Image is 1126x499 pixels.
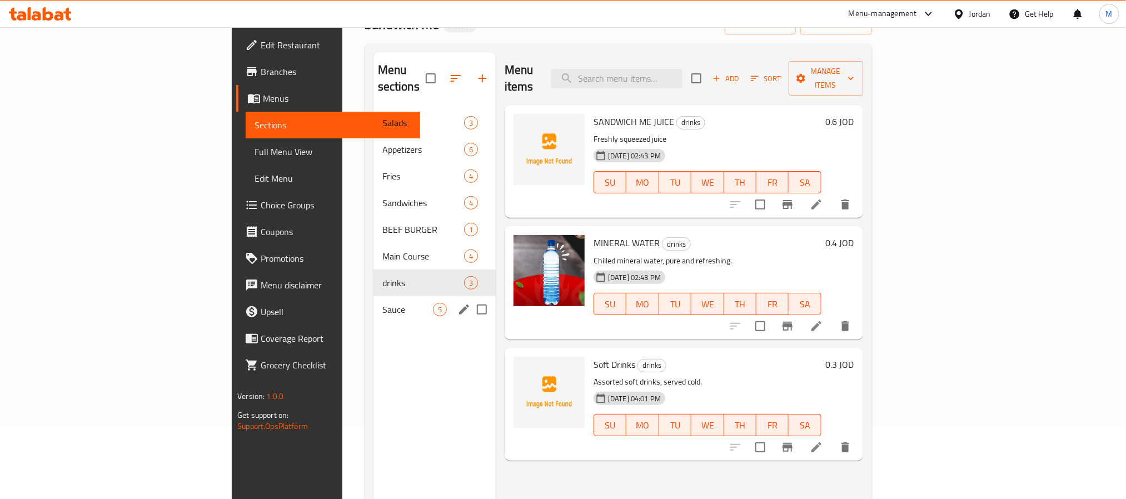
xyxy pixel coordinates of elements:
a: Grocery Checklist [236,352,420,378]
a: Choice Groups [236,192,420,218]
span: Version: [237,389,265,403]
span: import [734,17,787,31]
button: SA [789,293,821,315]
div: items [464,196,478,209]
span: Manage items [798,64,854,92]
span: Promotions [261,252,411,265]
button: Add section [469,65,496,92]
button: WE [691,293,724,315]
a: Edit Restaurant [236,32,420,58]
span: Grocery Checklist [261,358,411,372]
span: FR [761,296,784,312]
h2: Menu items [505,62,538,95]
span: drinks [662,238,690,251]
a: Edit menu item [810,320,823,333]
button: Branch-specific-item [774,434,801,461]
button: Add [708,70,744,87]
span: drinks [638,359,666,372]
a: Menus [236,85,420,112]
div: BEEF BURGER1 [373,216,496,243]
button: MO [626,293,659,315]
div: drinks [637,359,666,372]
button: delete [832,191,859,218]
div: Fries [382,169,464,183]
span: 6 [465,144,477,155]
div: Sauce5edit [373,296,496,323]
span: Sections [255,118,411,132]
span: 4 [465,198,477,208]
span: Appetizers [382,143,464,156]
span: SA [793,174,816,191]
span: SU [599,417,622,433]
nav: Menu sections [373,105,496,327]
span: drinks [677,116,705,129]
span: SANDWICH ME JUICE [594,113,674,130]
span: SA [793,417,816,433]
button: delete [832,434,859,461]
span: [DATE] 04:01 PM [604,393,665,404]
span: Menus [263,92,411,105]
span: Salads [382,116,464,129]
span: [DATE] 02:43 PM [604,272,665,283]
div: Fries4 [373,163,496,189]
span: SA [793,296,816,312]
a: Menu disclaimer [236,272,420,298]
button: TU [659,171,691,193]
a: Edit Menu [246,165,420,192]
a: Support.OpsPlatform [237,419,308,433]
a: Full Menu View [246,138,420,165]
span: SU [599,296,622,312]
div: Menu-management [849,7,917,21]
span: [DATE] 02:43 PM [604,151,665,161]
button: SA [789,171,821,193]
span: 3 [465,118,477,128]
span: Get support on: [237,408,288,422]
h6: 0.6 JOD [826,114,854,129]
input: search [551,69,682,88]
a: Edit menu item [810,441,823,454]
button: TU [659,414,691,436]
span: Select section [685,67,708,90]
img: SANDWICH ME JUICE [514,114,585,185]
h6: 0.3 JOD [826,357,854,372]
span: Main Course [382,249,464,263]
p: Assorted soft drinks, served cold. [594,375,821,389]
button: Branch-specific-item [774,313,801,340]
span: 1.0.0 [267,389,284,403]
span: SU [599,174,622,191]
span: export [809,17,863,31]
span: drinks [382,276,464,290]
img: MINERAL WATER [514,235,585,306]
span: Edit Restaurant [261,38,411,52]
button: SA [789,414,821,436]
span: Add [711,72,741,85]
div: drinks [662,237,691,251]
span: FR [761,417,784,433]
p: Chilled mineral water, pure and refreshing. [594,254,821,268]
button: edit [456,301,472,318]
button: delete [832,313,859,340]
div: items [464,169,478,183]
div: items [464,276,478,290]
span: Menu disclaimer [261,278,411,292]
img: Soft Drinks [514,357,585,428]
button: SU [594,171,626,193]
span: 1 [465,224,477,235]
span: Upsell [261,305,411,318]
button: WE [691,171,724,193]
span: 4 [465,171,477,182]
span: WE [696,296,719,312]
a: Coupons [236,218,420,245]
button: TH [724,414,756,436]
div: Sandwiches4 [373,189,496,216]
button: MO [626,414,659,436]
div: Main Course4 [373,243,496,270]
span: BEEF BURGER [382,223,464,236]
span: Soft Drinks [594,356,635,373]
span: TU [664,296,687,312]
span: Choice Groups [261,198,411,212]
span: M [1106,8,1113,20]
span: Branches [261,65,411,78]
